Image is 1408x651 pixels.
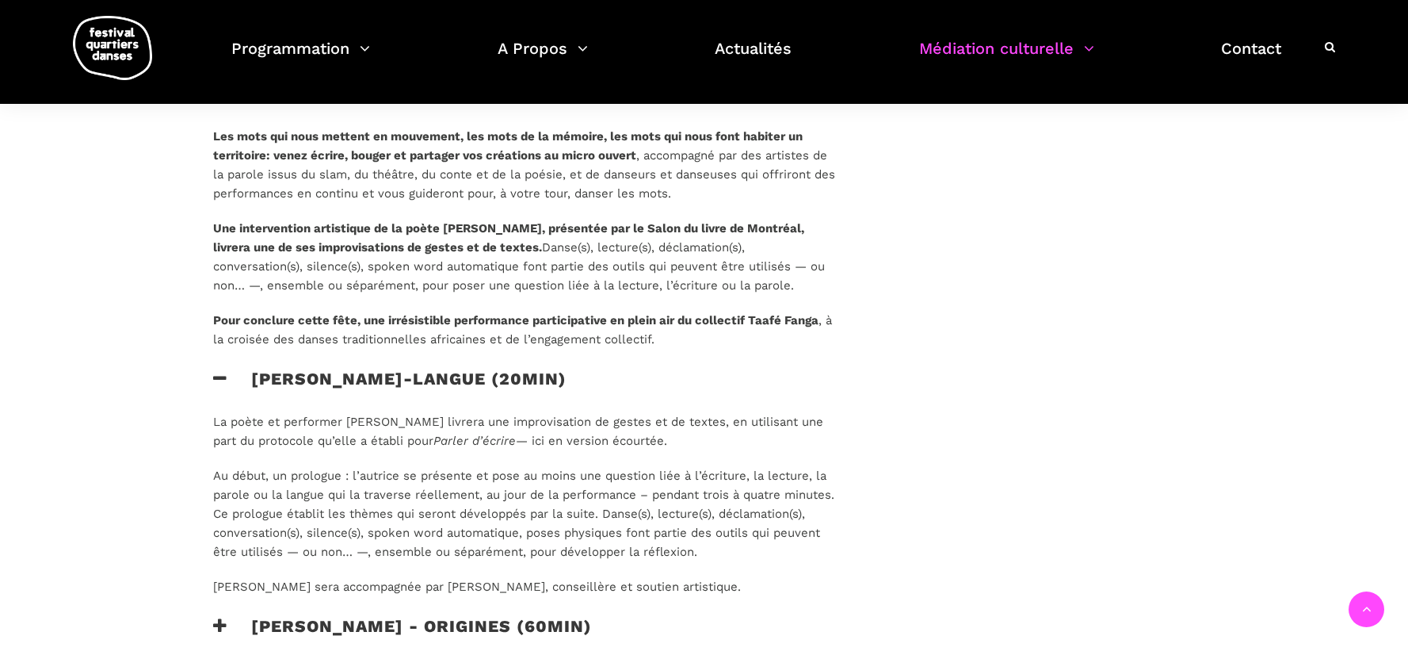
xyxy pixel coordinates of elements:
[919,35,1094,82] a: Médiation culturelle
[213,415,823,448] span: La poète et performer [PERSON_NAME] livrera une improvisation de gestes et de textes, en utilisan...
[213,221,804,255] strong: Une intervention artistique de la poète [PERSON_NAME], présentée par le Salon du livre de Montréa...
[213,219,838,295] p: Danse(s), lecture(s), déclamation(s), conversation(s), silence(s), spoken word automatique font p...
[213,369,567,408] h3: [PERSON_NAME]-langue (20min)
[213,313,818,327] strong: Pour conclure cette fête, une irrésistible performance participative en plein air du collectif Ta...
[213,580,741,594] span: [PERSON_NAME] sera accompagnée par [PERSON_NAME], conseillère et soutien artistique.
[213,129,803,163] strong: Les mots qui nous mettent en mouvement, les mots de la mémoire, les mots qui nous font habiter un...
[73,16,152,80] img: logo-fqd-med
[715,35,792,82] a: Actualités
[516,434,667,448] span: — ici en version écourtée.
[231,35,370,82] a: Programmation
[213,311,838,349] p: , à la croisée des danses traditionnelles africaines et de l’engagement collectif.
[213,469,834,559] span: Au début, un prologue : l’autrice se présente et pose au moins une question liée à l’écriture, la...
[213,127,838,203] p: , accompagné par des artistes de la parole issus du slam, du théâtre, du conte et de la poésie, e...
[433,434,516,448] span: Parler d’écrire
[1221,35,1281,82] a: Contact
[498,35,588,82] a: A Propos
